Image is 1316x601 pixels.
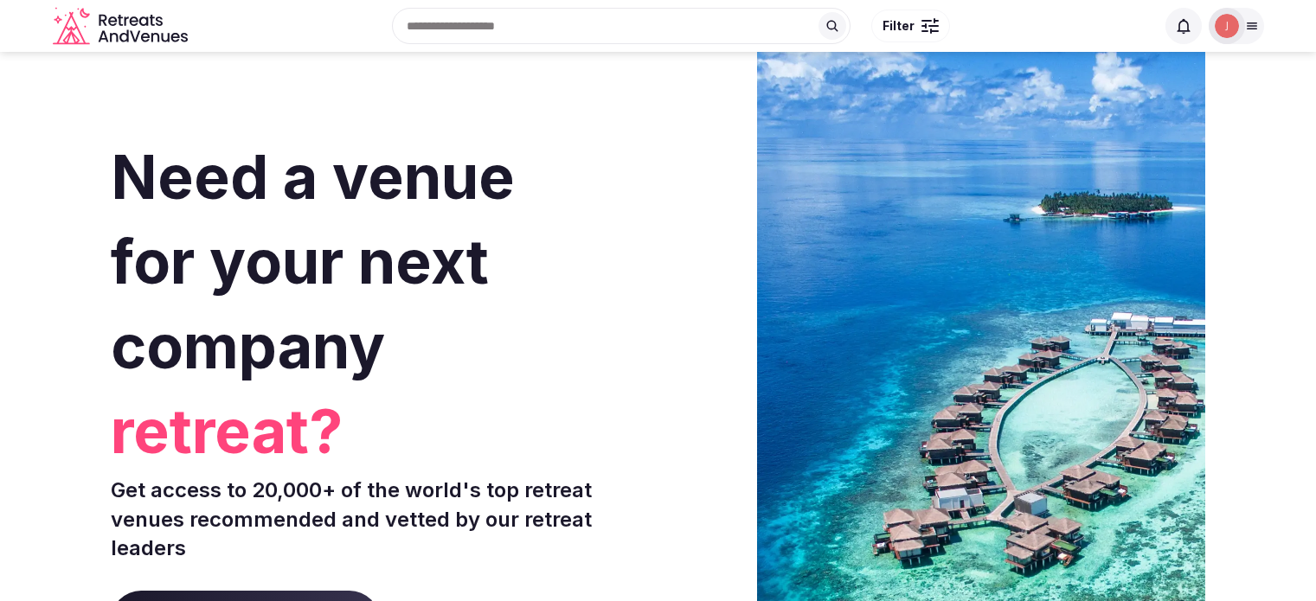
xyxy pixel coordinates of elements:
img: Joanna Asiukiewicz [1215,14,1239,38]
svg: Retreats and Venues company logo [53,7,191,46]
span: Filter [883,17,915,35]
a: Visit the homepage [53,7,191,46]
p: Get access to 20,000+ of the world's top retreat venues recommended and vetted by our retreat lea... [111,476,652,563]
span: Need a venue for your next company [111,140,515,383]
button: Filter [871,10,950,42]
span: retreat? [111,389,652,474]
